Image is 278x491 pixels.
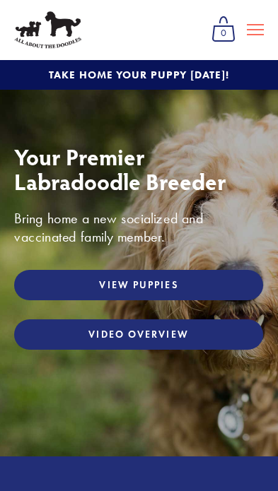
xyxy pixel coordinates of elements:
[14,319,263,350] a: Video Overview
[14,209,264,246] h3: Bring home a new socialized and vaccinated family member.
[14,270,263,300] a: View Puppies
[14,144,264,194] h1: Your Premier Labradoodle Breeder
[212,24,236,42] span: 0
[14,11,81,49] img: All About The Doodles
[206,11,241,48] a: 0 items in cart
